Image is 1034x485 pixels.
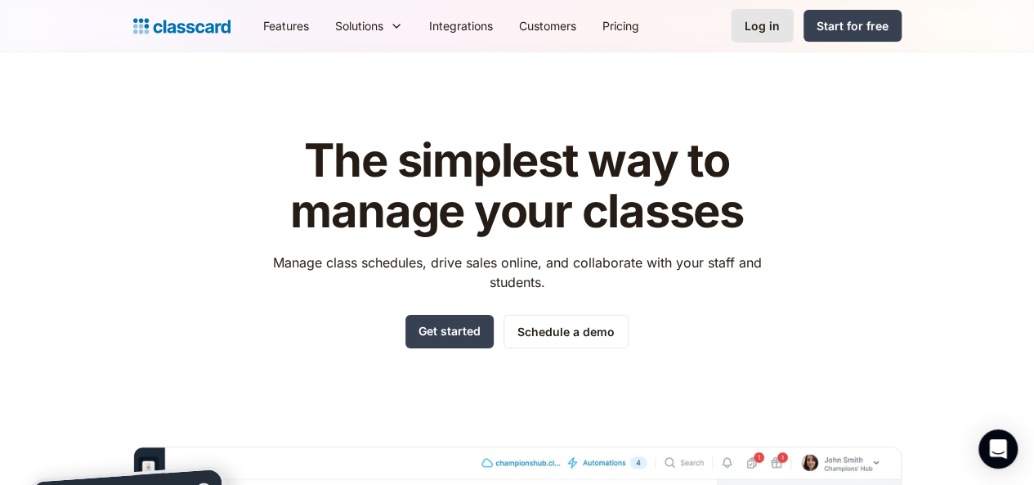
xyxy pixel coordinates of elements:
[589,7,652,44] a: Pricing
[416,7,506,44] a: Integrations
[817,17,889,34] div: Start for free
[803,10,902,42] a: Start for free
[745,17,780,34] div: Log in
[405,315,494,348] a: Get started
[506,7,589,44] a: Customers
[257,253,777,292] p: Manage class schedules, drive sales online, and collaborate with your staff and students.
[322,7,416,44] div: Solutions
[250,7,322,44] a: Features
[731,9,794,43] a: Log in
[978,429,1018,469] div: Open Intercom Messenger
[133,15,231,38] a: home
[504,315,629,348] a: Schedule a demo
[335,17,383,34] div: Solutions
[257,136,777,236] h1: The simplest way to manage your classes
